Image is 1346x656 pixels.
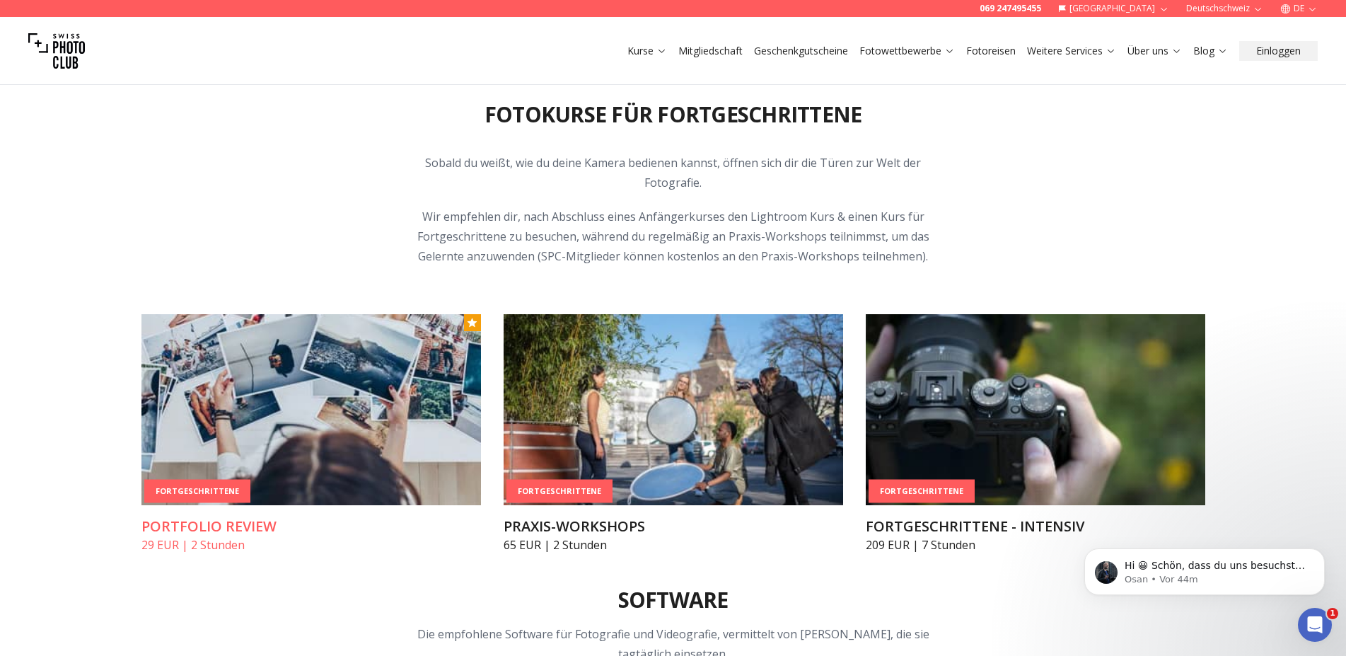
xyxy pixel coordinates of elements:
[966,44,1016,58] a: Fotoreisen
[504,314,843,553] a: PRAXIS-WORKSHOPSFortgeschrittenePRAXIS-WORKSHOPS65 EUR | 2 Stunden
[1122,41,1188,61] button: Über uns
[622,41,673,61] button: Kurse
[1021,41,1122,61] button: Weitere Services
[1188,41,1234,61] button: Blog
[1063,519,1346,618] iframe: Intercom notifications Nachricht
[754,44,848,58] a: Geschenkgutscheine
[141,314,481,553] a: PORTFOLIO REVIEWFortgeschrittenePORTFOLIO REVIEW29 EUR | 2 Stunden
[402,207,945,266] p: Wir empfehlen dir, nach Abschluss eines Anfängerkurses den Lightroom Kurs & einen Kurs für Fortge...
[28,23,85,79] img: Swiss photo club
[748,41,854,61] button: Geschenkgutscheine
[980,3,1041,14] a: 069 247495455
[1193,44,1228,58] a: Blog
[504,517,843,536] h3: PRAXIS-WORKSHOPS
[141,536,481,553] p: 29 EUR | 2 Stunden
[866,536,1205,553] p: 209 EUR | 7 Stunden
[144,480,250,503] div: Fortgeschrittene
[854,41,961,61] button: Fotowettbewerbe
[866,314,1205,505] img: FORTGESCHRITTENE - INTENSIV
[866,517,1205,536] h3: FORTGESCHRITTENE - INTENSIV
[402,153,945,192] p: Sobald du weißt, wie du deine Kamera bedienen kannst, öffnen sich dir die Türen zur Welt der Foto...
[961,41,1021,61] button: Fotoreisen
[1027,44,1116,58] a: Weitere Services
[673,41,748,61] button: Mitgliedschaft
[866,314,1205,553] a: FORTGESCHRITTENE - INTENSIVFortgeschritteneFORTGESCHRITTENE - INTENSIV209 EUR | 7 Stunden
[504,536,843,553] p: 65 EUR | 2 Stunden
[869,480,975,503] div: Fortgeschrittene
[627,44,667,58] a: Kurse
[506,480,613,503] div: Fortgeschrittene
[1239,41,1318,61] button: Einloggen
[1327,608,1338,619] span: 1
[141,517,481,536] h3: PORTFOLIO REVIEW
[504,314,843,505] img: PRAXIS-WORKSHOPS
[618,587,729,613] h2: Software
[141,314,481,505] img: PORTFOLIO REVIEW
[1298,608,1332,642] iframe: Intercom live chat
[1127,44,1182,58] a: Über uns
[485,102,862,127] h2: Fotokurse für Fortgeschrittene
[859,44,955,58] a: Fotowettbewerbe
[678,44,743,58] a: Mitgliedschaft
